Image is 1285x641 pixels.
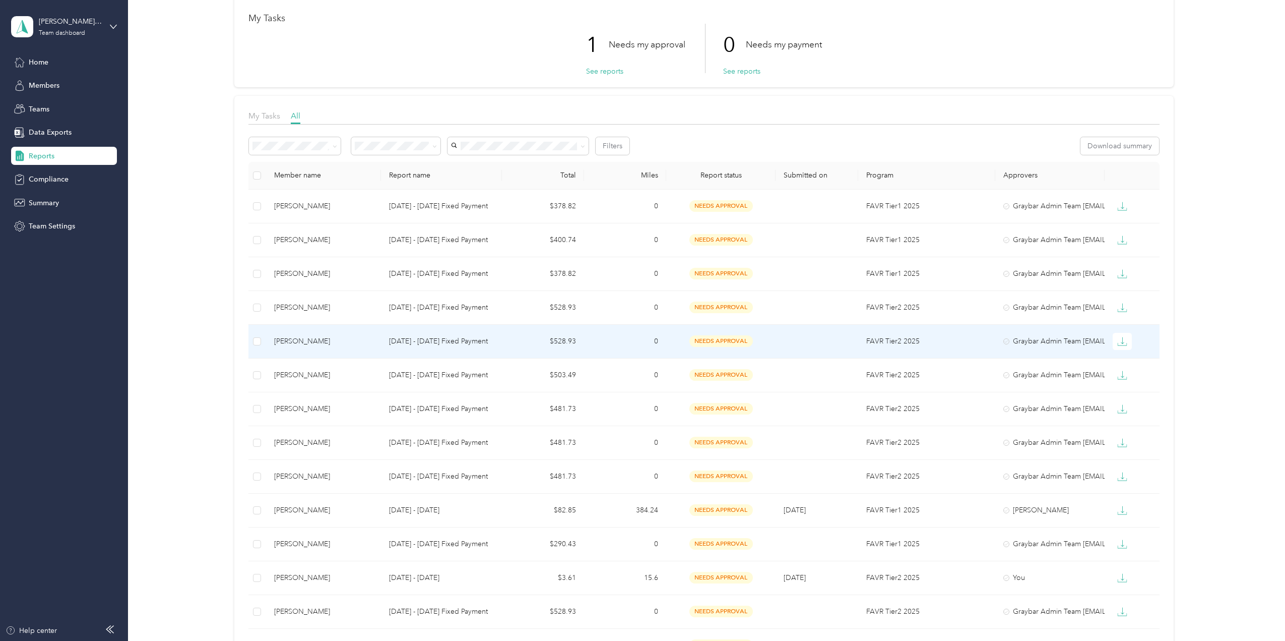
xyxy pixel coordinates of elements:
span: needs approval [689,268,753,279]
td: $503.49 [502,359,584,392]
span: needs approval [689,403,753,415]
p: FAVR Tier2 2025 [866,437,987,448]
div: Graybar Admin Team [EMAIL_ADDRESS][DOMAIN_NAME] [1003,302,1097,313]
td: 0 [584,359,666,392]
div: Graybar Admin Team [EMAIL_ADDRESS][DOMAIN_NAME] [1003,471,1097,482]
p: FAVR Tier2 2025 [866,471,987,482]
span: Home [29,57,48,68]
div: [PERSON_NAME] [274,505,373,516]
td: FAVR Tier1 2025 [858,257,995,291]
span: Teams [29,104,49,114]
th: Approvers [995,162,1105,190]
div: Total [510,171,576,180]
p: [DATE] - [DATE] Fixed Payment [389,471,493,482]
th: Member name [266,162,381,190]
td: $481.73 [502,392,584,426]
div: Help center [6,625,57,636]
td: 0 [584,426,666,460]
div: Graybar Admin Team [EMAIL_ADDRESS][DOMAIN_NAME] [1003,606,1097,617]
div: [PERSON_NAME] [274,572,373,584]
p: FAVR Tier2 2025 [866,336,987,347]
button: Filters [596,137,629,155]
p: [DATE] - [DATE] Fixed Payment [389,336,493,347]
div: Team dashboard [39,30,85,36]
p: FAVR Tier2 2025 [866,370,987,381]
p: 0 [723,24,746,66]
div: [PERSON_NAME] [274,268,373,279]
td: $3.61 [502,561,584,595]
span: [DATE] [784,573,806,582]
p: FAVR Tier1 2025 [866,235,987,246]
p: FAVR Tier1 2025 [866,539,987,550]
p: [DATE] - [DATE] Fixed Payment [389,606,493,617]
button: See reports [723,66,760,77]
div: Graybar Admin Team [EMAIL_ADDRESS][DOMAIN_NAME] [1003,539,1097,550]
td: FAVR Tier2 2025 [858,460,995,494]
td: 0 [584,291,666,325]
td: 0 [584,257,666,291]
div: [PERSON_NAME] [274,437,373,448]
th: Program [858,162,995,190]
td: FAVR Tier1 2025 [858,223,995,257]
h1: My Tasks [248,13,1160,24]
span: Reports [29,151,54,161]
td: FAVR Tier2 2025 [858,561,995,595]
td: 0 [584,392,666,426]
p: Needs my payment [746,38,822,51]
div: [PERSON_NAME] [1003,505,1097,516]
div: Graybar Admin Team [EMAIL_ADDRESS][DOMAIN_NAME] [1003,235,1097,246]
div: [PERSON_NAME] [274,336,373,347]
p: FAVR Tier1 2025 [866,268,987,279]
td: $528.93 [502,595,584,629]
td: 0 [584,595,666,629]
button: See reports [586,66,623,77]
p: [DATE] - [DATE] Fixed Payment [389,201,493,212]
p: FAVR Tier2 2025 [866,606,987,617]
span: Summary [29,198,59,208]
p: Needs my approval [609,38,685,51]
span: needs approval [689,606,753,617]
div: [PERSON_NAME] [274,403,373,415]
p: FAVR Tier2 2025 [866,572,987,584]
span: needs approval [689,538,753,550]
td: FAVR Tier2 2025 [858,426,995,460]
div: Graybar Admin Team [EMAIL_ADDRESS][DOMAIN_NAME] [1003,336,1097,347]
td: FAVR Tier2 2025 [858,291,995,325]
p: [DATE] - [DATE] [389,505,493,516]
th: Submitted on [776,162,858,190]
p: [DATE] - [DATE] Fixed Payment [389,539,493,550]
span: needs approval [689,437,753,448]
td: FAVR Tier2 2025 [858,359,995,392]
p: [DATE] - [DATE] Fixed Payment [389,403,493,415]
div: Graybar Admin Team [EMAIL_ADDRESS][DOMAIN_NAME] [1003,437,1097,448]
p: FAVR Tier1 2025 [866,505,987,516]
td: $290.43 [502,528,584,561]
p: [DATE] - [DATE] Fixed Payment [389,302,493,313]
span: Compliance [29,174,69,185]
span: needs approval [689,471,753,482]
div: Member name [274,171,373,180]
div: You [1003,572,1097,584]
span: needs approval [689,504,753,516]
td: FAVR Tier2 2025 [858,325,995,359]
span: Data Exports [29,127,72,138]
p: FAVR Tier2 2025 [866,403,987,415]
span: All [291,111,300,121]
p: [DATE] - [DATE] Fixed Payment [389,235,493,246]
span: needs approval [689,369,753,381]
div: [PERSON_NAME] [274,471,373,482]
span: [DATE] [784,506,806,514]
td: $528.93 [502,325,584,359]
td: 0 [584,325,666,359]
td: $400.74 [502,223,584,257]
div: [PERSON_NAME] [274,201,373,212]
td: FAVR Tier1 2025 [858,494,995,528]
div: [PERSON_NAME] [274,235,373,246]
div: [PERSON_NAME] [274,370,373,381]
td: $82.85 [502,494,584,528]
button: Download summary [1080,137,1159,155]
td: FAVR Tier2 2025 [858,392,995,426]
div: Graybar Admin Team [EMAIL_ADDRESS][DOMAIN_NAME] [1003,403,1097,415]
div: Graybar Admin Team [EMAIL_ADDRESS][DOMAIN_NAME] [1003,370,1097,381]
td: FAVR Tier1 2025 [858,528,995,561]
